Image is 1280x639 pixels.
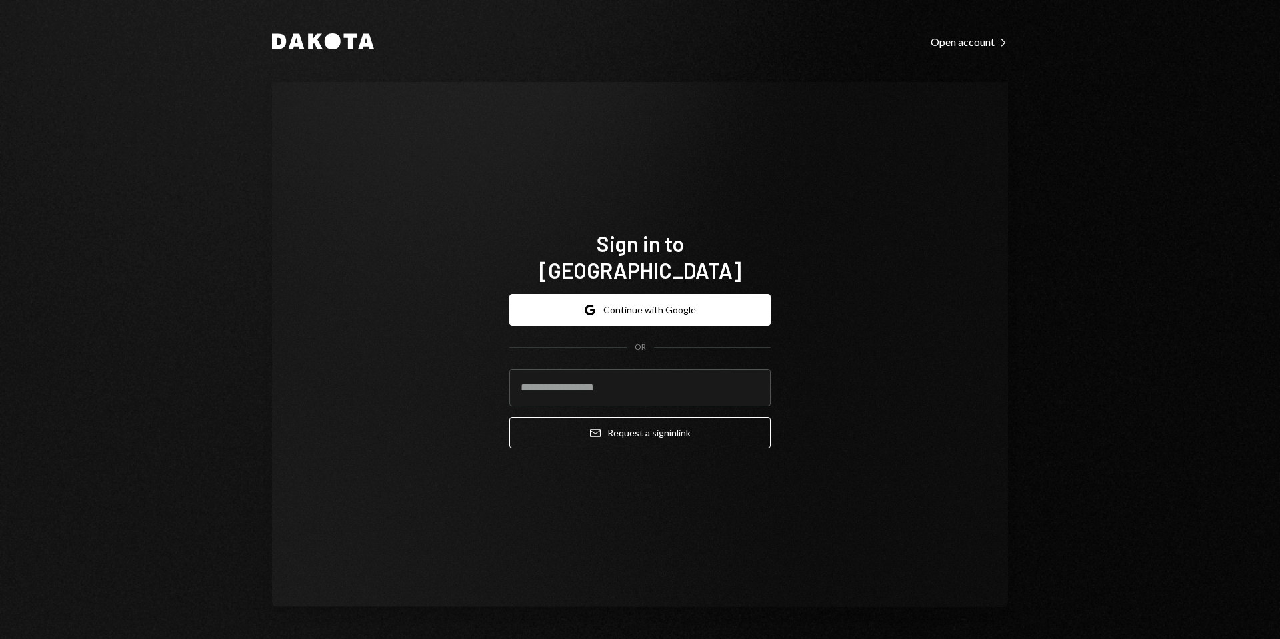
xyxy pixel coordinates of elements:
button: Request a signinlink [509,417,771,448]
h1: Sign in to [GEOGRAPHIC_DATA] [509,230,771,283]
a: Open account [931,34,1008,49]
div: Open account [931,35,1008,49]
button: Continue with Google [509,294,771,326]
div: OR [635,342,646,353]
